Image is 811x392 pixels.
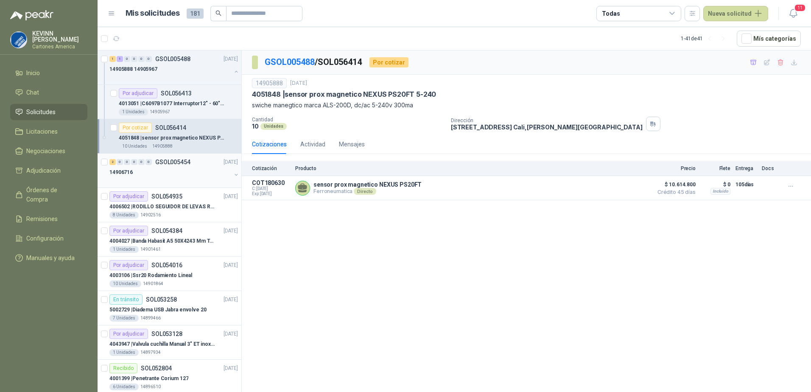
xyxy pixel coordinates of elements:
div: 0 [124,159,130,165]
p: 14897934 [140,349,161,356]
span: $ 10.614.800 [653,179,696,190]
p: KEVINN [PERSON_NAME] [32,31,87,42]
p: SOL053258 [146,297,177,302]
p: Cotización [252,165,290,171]
p: SOL052804 [141,365,172,371]
p: Cantidad [252,117,444,123]
span: Órdenes de Compra [26,185,79,204]
div: Mensajes [339,140,365,149]
div: Por cotizar [119,123,152,133]
div: Cotizaciones [252,140,287,149]
p: 14905967 [150,109,170,115]
p: 14902516 [140,212,161,218]
div: 2 [109,159,116,165]
a: Chat [10,84,87,101]
p: 14901864 [143,280,163,287]
p: 4006502 | RODILLO SEGUIDOR DE LEVAS REF. NATV-17-PPA [PERSON_NAME] [109,203,215,211]
div: 0 [145,56,152,62]
a: Negociaciones [10,143,87,159]
span: Negociaciones [26,146,65,156]
p: [DATE] [290,79,307,87]
p: 105 días [735,179,757,190]
div: Recibido [109,363,137,373]
p: 4013051 | C6097B1077 Interruptor12" - 60" H2O [119,100,224,108]
p: [DATE] [224,261,238,269]
button: 11 [786,6,801,21]
p: COT180630 [252,179,290,186]
p: Dirección [451,118,643,123]
a: Por adjudicarSOL053128[DATE] 4043947 |Valvula cuchilla Manual 3" ET inox T/LUG1 Unidades14897934 [98,325,241,360]
span: Chat [26,88,39,97]
div: 0 [145,159,152,165]
a: Solicitudes [10,104,87,120]
p: 4043947 | Valvula cuchilla Manual 3" ET inox T/LUG [109,340,215,348]
p: SOL056413 [161,90,192,96]
div: 0 [138,56,145,62]
p: $ 0 [701,179,730,190]
p: [DATE] [224,193,238,201]
p: SOL053128 [151,331,182,337]
p: 14906716 [109,168,133,176]
img: Logo peakr [10,10,53,20]
p: [STREET_ADDRESS] Cali , [PERSON_NAME][GEOGRAPHIC_DATA] [451,123,643,131]
div: 10 Unidades [119,143,151,150]
p: Producto [295,165,648,171]
div: 8 Unidades [109,212,139,218]
a: Adjudicación [10,162,87,179]
a: Licitaciones [10,123,87,140]
p: [DATE] [224,364,238,372]
p: 14905888 14905967 [109,65,157,73]
a: Por adjudicarSOL054016[DATE] 4003106 |Ssr20 Rodamiento Lineal10 Unidades14901864 [98,257,241,291]
div: Unidades [260,123,287,130]
p: Precio [653,165,696,171]
p: 14896510 [140,384,161,390]
div: 0 [117,159,123,165]
h1: Mis solicitudes [126,7,180,20]
span: Manuales y ayuda [26,253,75,263]
p: [DATE] [224,227,238,235]
div: 1 Unidades [119,109,148,115]
span: search [215,10,221,16]
a: Por adjudicarSOL0564134013051 |C6097B1077 Interruptor12" - 60" H2O1 Unidades14905967 [98,85,241,119]
p: Ferroneumatica [313,188,422,195]
div: Todas [602,9,620,18]
span: Inicio [26,68,40,78]
p: Cartones America [32,44,87,49]
a: 2 0 0 0 0 0 GSOL005454[DATE] 14906716 [109,157,240,184]
span: Exp: [DATE] [252,191,290,196]
p: 14899466 [140,315,161,322]
p: 5002729 | Diadema USB Jabra envolve 20 [109,306,207,314]
div: 0 [138,159,145,165]
p: swiche manegtico marca ALS-200D, dc/ac 5-240v 300ma [252,101,801,110]
div: 14905888 [252,78,287,88]
span: 11 [794,4,806,12]
p: GSOL005488 [155,56,190,62]
div: Por adjudicar [109,191,148,202]
span: C: [DATE] [252,186,290,191]
div: 1 Unidades [109,349,139,356]
div: 0 [131,56,137,62]
a: Inicio [10,65,87,81]
a: Por cotizarSOL0564144051848 |sensor prox magnetico NEXUS PS20FT 5-24010 Unidades14905888 [98,119,241,154]
a: Manuales y ayuda [10,250,87,266]
a: Remisiones [10,211,87,227]
p: GSOL005454 [155,159,190,165]
div: Incluido [710,188,730,195]
span: Solicitudes [26,107,56,117]
a: Por adjudicarSOL054384[DATE] 4004027 |Banda Habasit A5 50X4243 Mm Tension -2%1 Unidades14901461 [98,222,241,257]
button: Nueva solicitud [703,6,768,21]
p: [DATE] [224,296,238,304]
div: Por adjudicar [119,88,157,98]
span: Configuración [26,234,64,243]
p: 4003106 | Ssr20 Rodamiento Lineal [109,272,192,280]
div: 1 Unidades [109,246,139,253]
span: 181 [187,8,204,19]
p: 4051848 | sensor prox magnetico NEXUS PS20FT 5-240 [252,90,436,99]
div: 0 [131,159,137,165]
a: GSOL005488 [265,57,315,67]
p: Docs [762,165,779,171]
span: Licitaciones [26,127,58,136]
p: 10 [252,123,259,130]
p: [DATE] [224,158,238,166]
a: Por adjudicarSOL054935[DATE] 4006502 |RODILLO SEGUIDOR DE LEVAS REF. NATV-17-PPA [PERSON_NAME]8 U... [98,188,241,222]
